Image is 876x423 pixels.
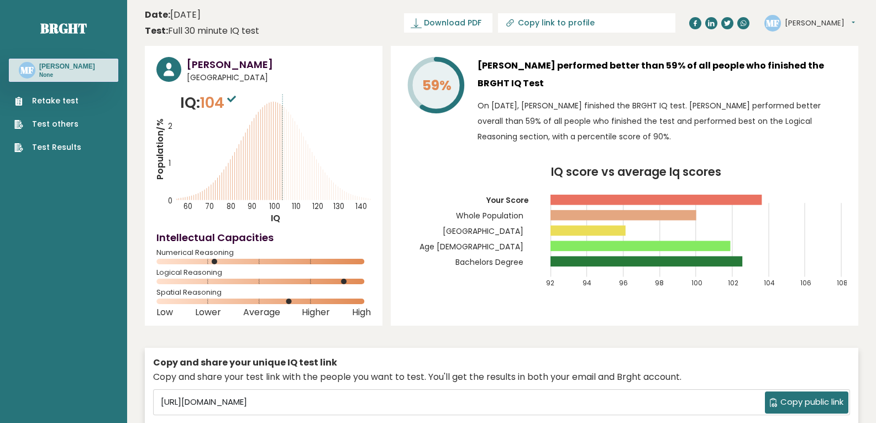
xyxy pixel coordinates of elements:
p: None [39,71,95,79]
tspan: 110 [292,201,301,212]
span: 104 [200,92,239,113]
span: Download PDF [424,17,481,29]
tspan: 108 [837,279,848,288]
tspan: 90 [248,201,257,212]
tspan: 100 [691,279,702,288]
tspan: IQ [271,212,281,224]
tspan: 70 [205,201,214,212]
h3: [PERSON_NAME] [39,62,95,71]
text: MF [20,64,34,76]
div: Copy and share your unique IQ test link [153,356,850,369]
a: Retake test [14,95,81,107]
tspan: 140 [355,201,367,212]
span: Low [156,310,173,315]
tspan: 0 [168,196,172,206]
tspan: 1 [169,158,171,169]
tspan: [GEOGRAPHIC_DATA] [443,226,523,237]
b: Test: [145,24,168,37]
h3: [PERSON_NAME] performed better than 59% of all people who finished the BRGHT IQ Test [478,57,847,92]
div: Full 30 minute IQ test [145,24,259,38]
tspan: 94 [583,279,591,288]
tspan: 102 [728,279,738,288]
a: Download PDF [404,13,492,33]
span: Lower [195,310,221,315]
a: Test others [14,118,81,130]
tspan: 60 [183,201,192,212]
tspan: 80 [227,201,235,212]
button: [PERSON_NAME] [785,18,855,29]
span: Copy public link [780,396,843,409]
tspan: 2 [168,121,172,132]
tspan: IQ score vs average Iq scores [551,164,721,180]
span: High [352,310,371,315]
tspan: Bachelors Degree [455,256,523,267]
tspan: 92 [546,279,554,288]
text: MF [766,16,779,29]
span: Logical Reasoning [156,270,371,275]
h4: Intellectual Capacities [156,230,371,245]
span: [GEOGRAPHIC_DATA] [187,72,371,83]
span: Numerical Reasoning [156,250,371,255]
tspan: 106 [800,279,811,288]
tspan: 98 [655,279,664,288]
h3: [PERSON_NAME] [187,57,371,72]
tspan: 96 [619,279,628,288]
span: Average [243,310,280,315]
tspan: Whole Population [456,210,523,221]
a: Test Results [14,142,81,153]
tspan: 104 [764,279,775,288]
time: [DATE] [145,8,201,22]
tspan: 130 [334,201,345,212]
button: Copy public link [765,391,848,414]
tspan: Your Score [486,195,528,206]
tspan: Population/% [154,118,166,180]
p: IQ: [180,92,239,114]
b: Date: [145,8,170,21]
tspan: 59% [422,76,452,95]
tspan: Age [DEMOGRAPHIC_DATA] [419,241,523,252]
tspan: 120 [313,201,324,212]
tspan: 100 [270,201,281,212]
p: On [DATE], [PERSON_NAME] finished the BRGHT IQ test. [PERSON_NAME] performed better overall than ... [478,98,847,144]
a: Brght [40,19,87,37]
span: Higher [302,310,330,315]
div: Copy and share your test link with the people you want to test. You'll get the results in both yo... [153,370,850,384]
span: Spatial Reasoning [156,290,371,295]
